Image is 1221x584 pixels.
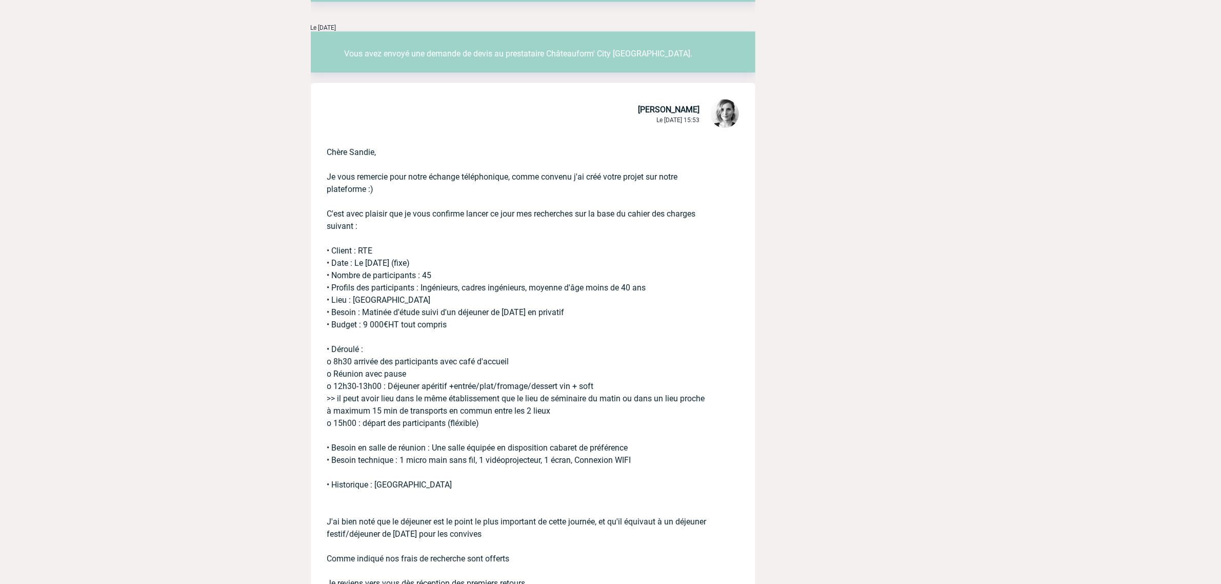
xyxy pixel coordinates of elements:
[638,105,700,114] span: [PERSON_NAME]
[710,99,739,128] img: 103019-1.png
[327,31,710,72] p: Le 03 Août 2023 à 16:19
[657,116,700,124] span: Le [DATE] 15:53
[311,24,755,31] p: Le [DATE]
